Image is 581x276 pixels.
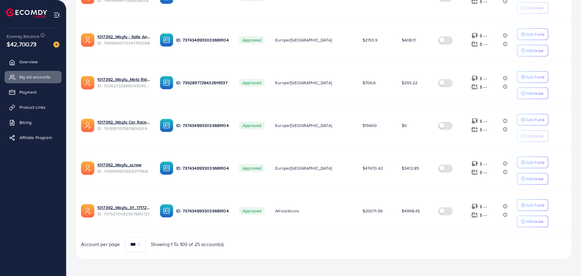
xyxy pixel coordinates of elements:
[471,32,478,39] img: top-up amount
[97,76,150,82] a: 1017392_Wayfu_Moto Rider
[176,79,229,86] p: ID: 7392897728432619537
[239,79,265,87] span: Approved
[275,122,332,128] span: Europe/[GEOGRAPHIC_DATA]
[471,41,478,47] img: top-up amount
[7,33,39,39] span: Ecomdy Balance
[5,71,62,83] a: My ad accounts
[5,56,62,68] a: Overview
[363,37,377,43] span: $2153.9
[81,161,94,175] img: ic-ads-acc.e4c84228.svg
[480,126,487,133] p: $ ---
[97,125,150,131] span: ID: 7419181157683806209
[517,173,548,185] button: Withdraw
[97,162,150,168] a: 1017392_Wayfu_screw
[239,36,265,44] span: Approved
[480,75,487,82] p: $ ---
[517,2,548,14] button: Withdraw
[176,122,229,129] p: ID: 7374348933033689104
[480,118,487,125] p: $ ---
[526,116,544,123] p: Add Fund
[160,76,173,89] img: ic-ba-acc.ded83a64.svg
[555,249,576,271] iframe: Chat
[526,31,544,38] p: Add Fund
[160,119,173,132] img: ic-ba-acc.ded83a64.svg
[402,122,407,128] span: $0
[480,41,487,48] p: $ ---
[526,175,543,182] p: Withdraw
[160,33,173,47] img: ic-ba-acc.ded83a64.svg
[275,80,332,86] span: Europe/[GEOGRAPHIC_DATA]
[81,241,120,248] span: Account per page
[471,212,478,218] img: top-up amount
[517,45,548,56] button: Withdraw
[526,73,544,81] p: Add Fund
[471,161,478,167] img: top-up amount
[517,71,548,83] button: Add Fund
[5,131,62,144] a: Affiliate Program
[471,126,478,133] img: top-up amount
[517,28,548,40] button: Add Fund
[471,169,478,175] img: top-up amount
[5,101,62,113] a: Product Links
[517,114,548,125] button: Add Fund
[7,32,37,56] span: $42,700.73
[5,116,62,128] a: Billing
[517,130,548,142] button: Withdraw
[275,37,332,43] span: Europe/[GEOGRAPHIC_DATA]
[19,135,52,141] span: Affiliate Program
[97,211,150,217] span: ID: 7375370082567880721
[471,203,478,210] img: top-up amount
[402,37,416,43] span: $408.11
[517,216,548,227] button: Withdraw
[275,165,332,171] span: Europe/[GEOGRAPHIC_DATA]
[480,83,487,91] p: $ ---
[517,88,548,99] button: Withdraw
[402,165,419,171] span: $3412.85
[526,132,543,140] p: Withdraw
[526,90,543,97] p: Withdraw
[176,36,229,44] p: ID: 7374348933033689104
[97,83,150,89] span: ID: 7426233266606309392
[97,34,150,46] div: <span class='underline'>1017392_Wayfu - Satis Android</span></br>7449666070341763088
[363,122,377,128] span: $15400
[53,12,60,18] img: menu
[480,211,487,219] p: $ ---
[526,4,543,12] p: Withdraw
[363,80,376,86] span: $706.6
[480,160,487,168] p: $ ---
[5,86,62,98] a: Payment
[81,204,94,218] img: ic-ads-acc.e4c84228.svg
[480,203,487,210] p: $ ---
[97,40,150,46] span: ID: 7449666070341763088
[160,161,173,175] img: ic-ba-acc.ded83a64.svg
[160,204,173,218] img: ic-ba-acc.ded83a64.svg
[176,165,229,172] p: ID: 7374348933033689104
[19,104,46,110] span: Product Links
[97,205,150,211] a: 1017392_Wayfu_01_1717212174008
[471,118,478,124] img: top-up amount
[19,119,32,125] span: Billing
[526,218,543,225] p: Withdraw
[97,119,150,131] div: <span class='underline'>1017392_Wayfu Car Race Android</span></br>7419181157683806209
[402,208,420,214] span: $4998.45
[239,121,265,129] span: Approved
[363,165,383,171] span: $47470.42
[81,76,94,89] img: ic-ads-acc.e4c84228.svg
[19,59,38,65] span: Overview
[402,80,417,86] span: $293.22
[6,8,47,18] img: logo
[81,119,94,132] img: ic-ads-acc.e4c84228.svg
[19,89,36,95] span: Payment
[517,157,548,168] button: Add Fund
[480,32,487,39] p: $ ---
[275,208,299,214] span: Africa/Accra
[239,164,265,172] span: Approved
[19,74,50,80] span: My ad accounts
[526,201,544,209] p: Add Fund
[526,159,544,166] p: Add Fund
[471,84,478,90] img: top-up amount
[81,33,94,47] img: ic-ads-acc.e4c84228.svg
[526,47,543,54] p: Withdraw
[471,75,478,81] img: top-up amount
[97,168,150,174] span: ID: 7416691603928317968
